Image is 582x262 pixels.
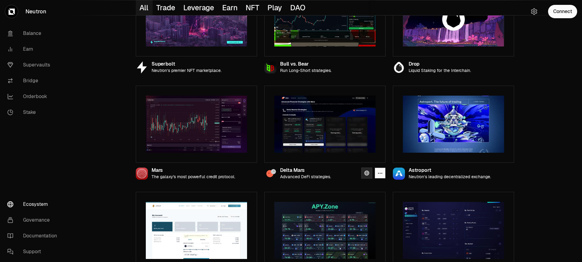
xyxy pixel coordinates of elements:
div: Drop [409,62,471,67]
img: Delta Mars preview image [274,96,376,153]
img: Amulet preview image [146,202,247,259]
div: Delta Mars [280,168,331,173]
img: Astroport preview image [403,96,504,153]
button: NFT [242,0,264,15]
a: Support [2,244,65,260]
button: Play [264,0,286,15]
button: All [136,0,153,15]
a: Supervaults [2,57,65,73]
div: Bull vs. Bear [280,62,332,67]
img: Astrovault preview image [403,202,504,259]
a: Ecosystem [2,196,65,212]
a: Governance [2,212,65,228]
button: DAO [286,0,310,15]
p: The galaxy's most powerful credit protocol. [152,174,235,179]
button: Leverage [179,0,219,15]
div: Astroport [409,168,491,173]
button: Connect [548,5,577,18]
a: Bridge [2,73,65,89]
a: Earn [2,41,65,57]
div: Mars [152,168,235,173]
p: Neutron’s leading decentralized exchange. [409,174,491,179]
button: Earn [219,0,242,15]
p: Advanced DeFi strategies. [280,174,331,179]
a: Balance [2,26,65,41]
p: Liquid Staking for the Interchain. [409,68,471,73]
a: Stake [2,104,65,120]
img: Mars preview image [146,96,247,153]
button: Trade [153,0,180,15]
p: Run Long-Short strategies. [280,68,332,73]
img: Apy.Zone preview image [274,202,376,259]
a: Orderbook [2,89,65,104]
div: Superbolt [152,62,222,67]
a: Documentation [2,228,65,244]
p: Neutron’s premier NFT marketplace. [152,68,222,73]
